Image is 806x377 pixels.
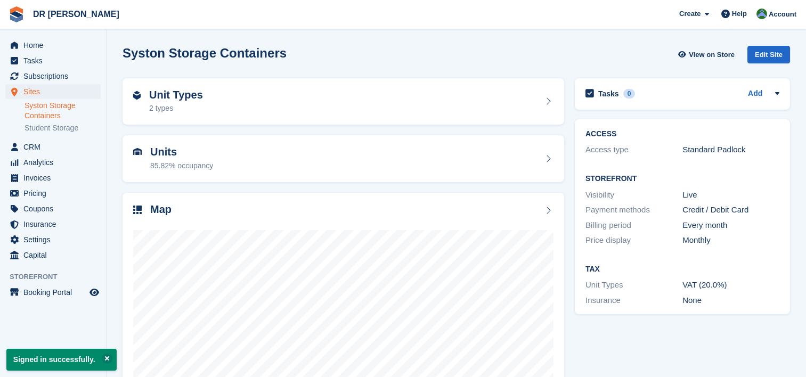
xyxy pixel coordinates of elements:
span: Help [732,9,747,19]
img: unit-icn-7be61d7bf1b0ce9d3e12c5938cc71ed9869f7b940bace4675aadf7bd6d80202e.svg [133,148,142,155]
span: View on Store [689,50,735,60]
h2: Storefront [585,175,779,183]
a: menu [5,84,101,99]
div: None [682,294,779,307]
h2: Syston Storage Containers [123,46,287,60]
div: Live [682,189,779,201]
div: Monthly [682,234,779,247]
span: Tasks [23,53,87,68]
span: Pricing [23,186,87,201]
h2: Tax [585,265,779,274]
a: Add [748,88,762,100]
a: menu [5,232,101,247]
a: Unit Types 2 types [123,78,564,125]
h2: Tasks [598,89,619,99]
a: DR [PERSON_NAME] [29,5,124,23]
a: menu [5,201,101,216]
a: menu [5,248,101,263]
h2: ACCESS [585,130,779,138]
div: Visibility [585,189,682,201]
div: 85.82% occupancy [150,160,213,171]
span: Home [23,38,87,53]
span: CRM [23,140,87,154]
span: Booking Portal [23,285,87,300]
div: Standard Padlock [682,144,779,156]
h2: Units [150,146,213,158]
div: 0 [623,89,636,99]
a: menu [5,186,101,201]
img: Alice Stanley [756,9,767,19]
div: Edit Site [747,46,790,63]
span: Invoices [23,170,87,185]
h2: Unit Types [149,89,203,101]
a: menu [5,155,101,170]
div: Price display [585,234,682,247]
a: menu [5,69,101,84]
a: menu [5,38,101,53]
a: View on Store [677,46,739,63]
a: menu [5,53,101,68]
span: Subscriptions [23,69,87,84]
span: Storefront [10,272,106,282]
span: Insurance [23,217,87,232]
span: Sites [23,84,87,99]
div: VAT (20.0%) [682,279,779,291]
img: stora-icon-8386f47178a22dfd0bd8f6a31ec36ba5ce8667c1dd55bd0f319d3a0aa187defe.svg [9,6,25,22]
span: Account [769,9,796,20]
a: Edit Site [747,46,790,68]
div: Every month [682,219,779,232]
a: menu [5,170,101,185]
div: Billing period [585,219,682,232]
a: menu [5,140,101,154]
span: Settings [23,232,87,247]
img: unit-type-icn-2b2737a686de81e16bb02015468b77c625bbabd49415b5ef34ead5e3b44a266d.svg [133,91,141,100]
span: Capital [23,248,87,263]
a: Preview store [88,286,101,299]
a: menu [5,217,101,232]
p: Signed in successfully. [6,349,117,371]
a: menu [5,285,101,300]
a: Units 85.82% occupancy [123,135,564,182]
h2: Map [150,203,172,216]
div: Access type [585,144,682,156]
div: Credit / Debit Card [682,204,779,216]
a: Syston Storage Containers [25,101,101,121]
div: Payment methods [585,204,682,216]
a: Student Storage [25,123,101,133]
span: Analytics [23,155,87,170]
div: 2 types [149,103,203,114]
span: Create [679,9,701,19]
div: Insurance [585,294,682,307]
div: Unit Types [585,279,682,291]
span: Coupons [23,201,87,216]
img: map-icn-33ee37083ee616e46c38cad1a60f524a97daa1e2b2c8c0bc3eb3415660979fc1.svg [133,206,142,214]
